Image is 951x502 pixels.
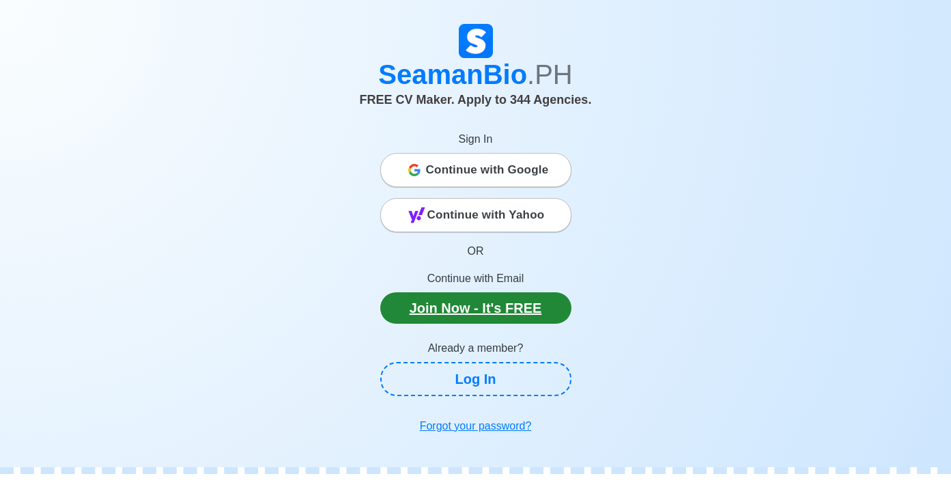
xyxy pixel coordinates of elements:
button: Continue with Google [380,153,571,187]
span: Continue with Google [426,156,549,184]
a: Join Now - It's FREE [380,292,571,324]
span: FREE CV Maker. Apply to 344 Agencies. [360,93,592,107]
button: Continue with Yahoo [380,198,571,232]
u: Forgot your password? [420,420,532,432]
p: Already a member? [380,340,571,357]
h1: SeamanBio [97,58,855,91]
img: Logo [459,24,493,58]
span: Continue with Yahoo [427,201,545,229]
p: OR [380,243,571,260]
p: Sign In [380,131,571,148]
p: Continue with Email [380,270,571,287]
span: .PH [527,59,573,89]
a: Log In [380,362,571,396]
a: Forgot your password? [380,413,571,440]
